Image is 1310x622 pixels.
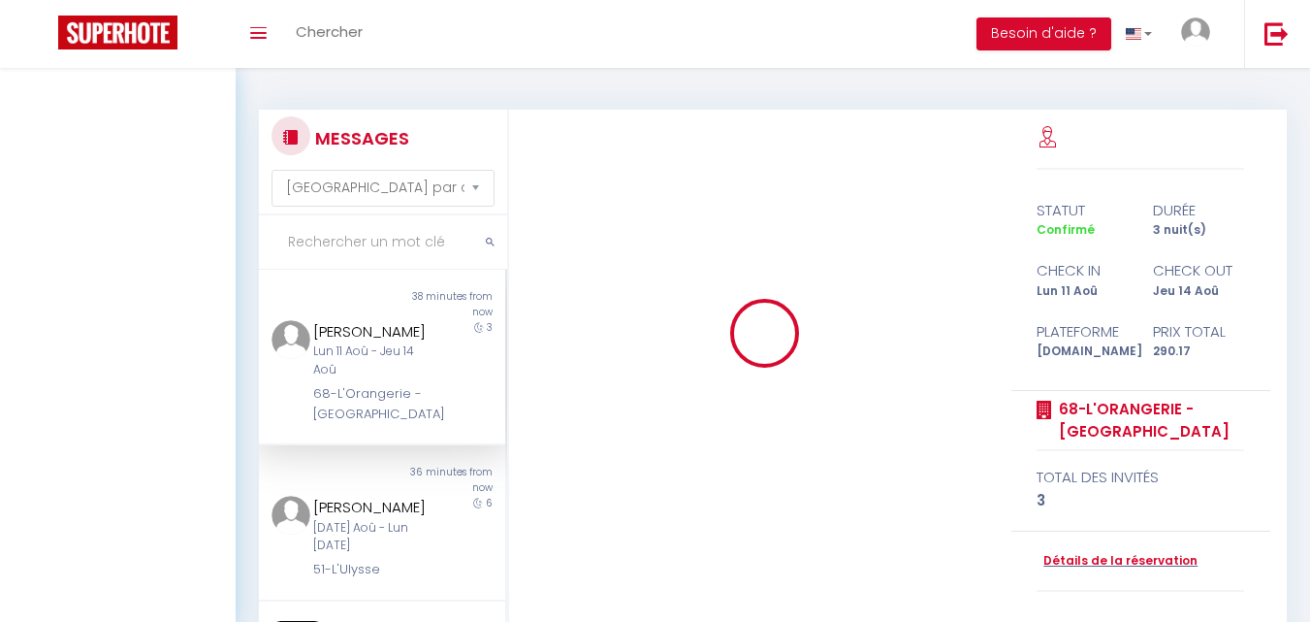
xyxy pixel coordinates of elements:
[296,21,363,42] span: Chercher
[1024,282,1140,301] div: Lun 11 Aoû
[1037,466,1244,489] div: total des invités
[1140,320,1257,344] div: Prix total
[1037,221,1095,238] span: Confirmé
[1024,259,1140,282] div: check in
[976,17,1111,50] button: Besoin d'aide ?
[1037,489,1244,512] div: 3
[1037,552,1198,571] a: Détails de la réservation
[313,320,431,344] div: [PERSON_NAME]
[1264,21,1289,46] img: logout
[313,496,431,519] div: [PERSON_NAME]
[382,289,505,320] div: 38 minutes from now
[310,116,409,160] h3: MESSAGES
[382,465,505,496] div: 36 minutes from now
[1024,343,1140,361] div: [DOMAIN_NAME]
[313,343,431,379] div: Lun 11 Aoû - Jeu 14 Aoû
[486,496,493,510] span: 6
[272,320,310,359] img: ...
[1024,320,1140,344] div: Plateforme
[487,320,493,335] span: 3
[1140,199,1257,222] div: durée
[272,496,310,535] img: ...
[313,560,431,579] div: 51-L'Ulysse
[1024,199,1140,222] div: statut
[313,519,431,556] div: [DATE] Aoû - Lun [DATE]
[1140,221,1257,240] div: 3 nuit(s)
[313,384,431,424] div: 68-L'Orangerie - [GEOGRAPHIC_DATA]
[1181,17,1210,47] img: ...
[1140,259,1257,282] div: check out
[259,215,507,270] input: Rechercher un mot clé
[58,16,177,49] img: Super Booking
[1140,282,1257,301] div: Jeu 14 Aoû
[1140,343,1257,361] div: 290.17
[1052,398,1244,443] a: 68-L'Orangerie - [GEOGRAPHIC_DATA]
